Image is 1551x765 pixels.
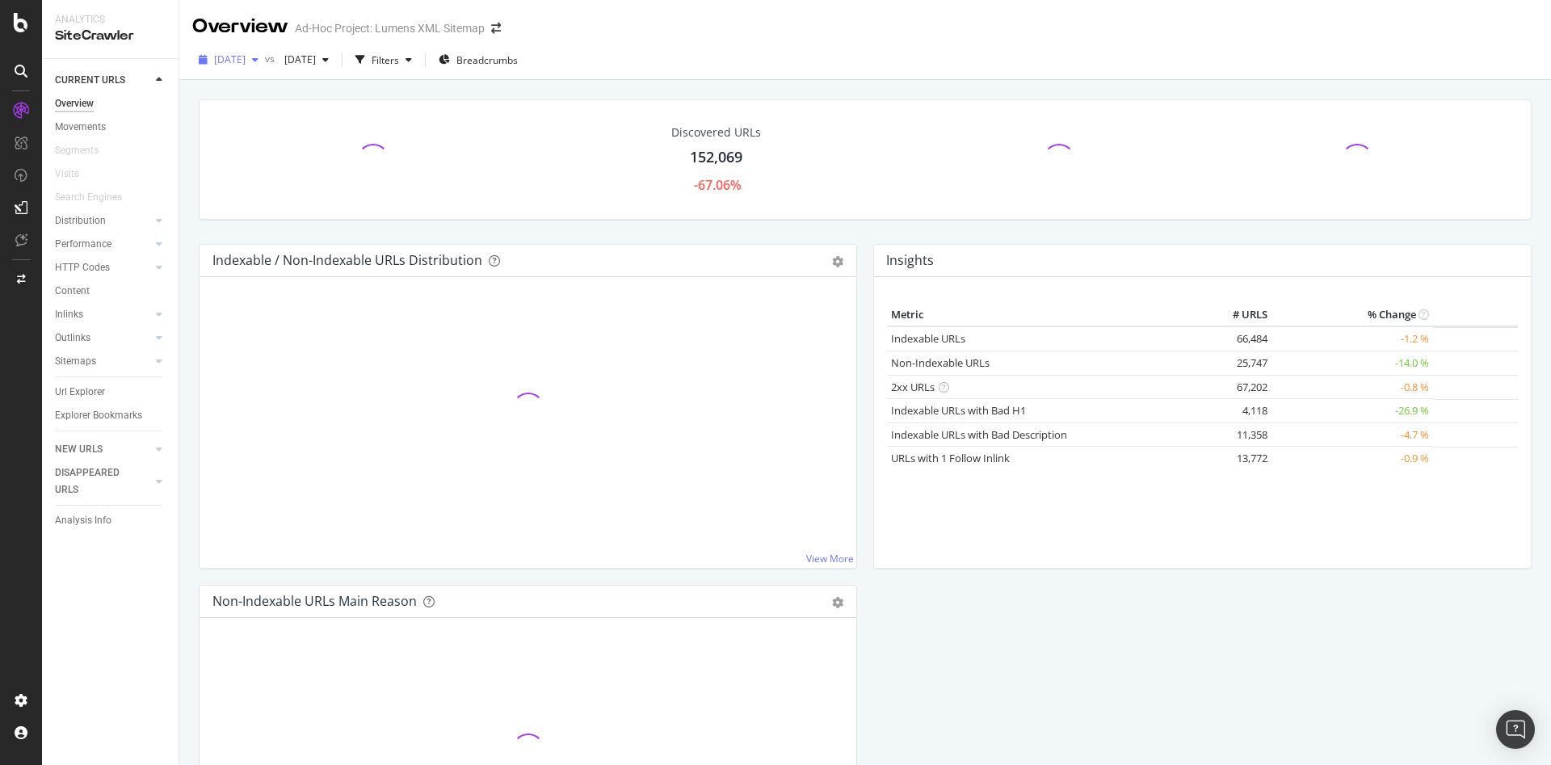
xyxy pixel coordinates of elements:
[55,236,111,253] div: Performance
[1271,422,1433,447] td: -4.7 %
[891,355,990,370] a: Non-Indexable URLs
[295,20,485,36] div: Ad-Hoc Project: Lumens XML Sitemap
[55,142,115,159] a: Segments
[55,306,151,323] a: Inlinks
[55,212,151,229] a: Distribution
[55,166,79,183] div: Visits
[192,13,288,40] div: Overview
[694,176,742,195] div: -67.06%
[212,252,482,268] div: Indexable / Non-Indexable URLs Distribution
[832,256,843,267] div: gear
[1271,303,1433,327] th: % Change
[432,47,524,73] button: Breadcrumbs
[832,597,843,608] div: gear
[192,47,265,73] button: [DATE]
[55,441,103,458] div: NEW URLS
[891,403,1026,418] a: Indexable URLs with Bad H1
[55,330,90,347] div: Outlinks
[55,236,151,253] a: Performance
[491,23,501,34] div: arrow-right-arrow-left
[1207,375,1271,399] td: 67,202
[1271,399,1433,423] td: -26.9 %
[55,142,99,159] div: Segments
[456,53,518,67] span: Breadcrumbs
[55,464,151,498] a: DISAPPEARED URLS
[214,53,246,66] span: 2025 Sep. 12th
[55,512,167,529] a: Analysis Info
[55,283,167,300] a: Content
[891,331,965,346] a: Indexable URLs
[55,384,105,401] div: Url Explorer
[55,283,90,300] div: Content
[806,552,854,565] a: View More
[55,95,94,112] div: Overview
[891,451,1010,465] a: URLs with 1 Follow Inlink
[671,124,761,141] div: Discovered URLs
[891,380,935,394] a: 2xx URLs
[1207,326,1271,351] td: 66,484
[55,353,96,370] div: Sitemaps
[372,53,399,67] div: Filters
[1207,422,1271,447] td: 11,358
[212,593,417,609] div: Non-Indexable URLs Main Reason
[278,53,316,66] span: 2025 Jul. 3rd
[278,47,335,73] button: [DATE]
[55,384,167,401] a: Url Explorer
[55,13,166,27] div: Analytics
[891,427,1067,442] a: Indexable URLs with Bad Description
[55,407,142,424] div: Explorer Bookmarks
[55,259,151,276] a: HTTP Codes
[55,95,167,112] a: Overview
[1207,447,1271,470] td: 13,772
[887,303,1207,327] th: Metric
[1271,351,1433,375] td: -14.0 %
[1496,710,1535,749] div: Open Intercom Messenger
[55,212,106,229] div: Distribution
[1207,399,1271,423] td: 4,118
[55,27,166,45] div: SiteCrawler
[55,441,151,458] a: NEW URLS
[265,52,278,65] span: vs
[1207,303,1271,327] th: # URLS
[55,259,110,276] div: HTTP Codes
[55,353,151,370] a: Sitemaps
[886,250,934,271] h4: Insights
[55,72,125,89] div: CURRENT URLS
[1271,326,1433,351] td: -1.2 %
[55,72,151,89] a: CURRENT URLS
[55,166,95,183] a: Visits
[55,189,122,206] div: Search Engines
[349,47,418,73] button: Filters
[55,330,151,347] a: Outlinks
[1271,447,1433,470] td: -0.9 %
[55,464,137,498] div: DISAPPEARED URLS
[55,407,167,424] a: Explorer Bookmarks
[55,306,83,323] div: Inlinks
[55,119,167,136] a: Movements
[690,147,742,168] div: 152,069
[1271,375,1433,399] td: -0.8 %
[55,189,138,206] a: Search Engines
[55,119,106,136] div: Movements
[55,512,111,529] div: Analysis Info
[1207,351,1271,375] td: 25,747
